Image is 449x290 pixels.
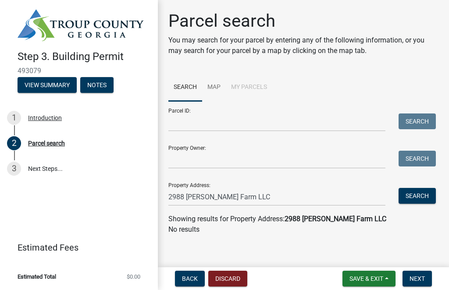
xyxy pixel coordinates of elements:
button: Next [403,271,432,286]
h1: Parcel search [168,11,438,32]
a: Search [168,74,202,102]
button: Search [399,151,436,166]
span: Save & Exit [349,275,383,282]
span: $0.00 [127,274,140,279]
button: Search [399,188,436,204]
button: Discard [208,271,247,286]
div: 1 [7,111,21,125]
span: Estimated Total [18,274,56,279]
p: You may search for your parcel by entering any of the following information, or you may search fo... [168,35,438,56]
button: Search [399,113,436,129]
span: Next [410,275,425,282]
wm-modal-confirm: Summary [18,82,77,89]
h4: Step 3. Building Permit [18,50,151,63]
button: View Summary [18,77,77,93]
div: 3 [7,162,21,176]
wm-modal-confirm: Notes [80,82,114,89]
a: Map [202,74,226,102]
button: Notes [80,77,114,93]
span: Back [182,275,198,282]
div: Introduction [28,115,62,121]
button: Back [175,271,205,286]
img: Troup County, Georgia [18,9,144,41]
div: Parcel search [28,140,65,146]
div: Showing results for Property Address: [168,214,438,224]
span: 493079 [18,67,140,75]
p: No results [168,224,438,235]
div: 2 [7,136,21,150]
strong: 2988 [PERSON_NAME] Farm LLC [285,215,386,223]
button: Save & Exit [342,271,396,286]
a: Estimated Fees [7,239,144,256]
